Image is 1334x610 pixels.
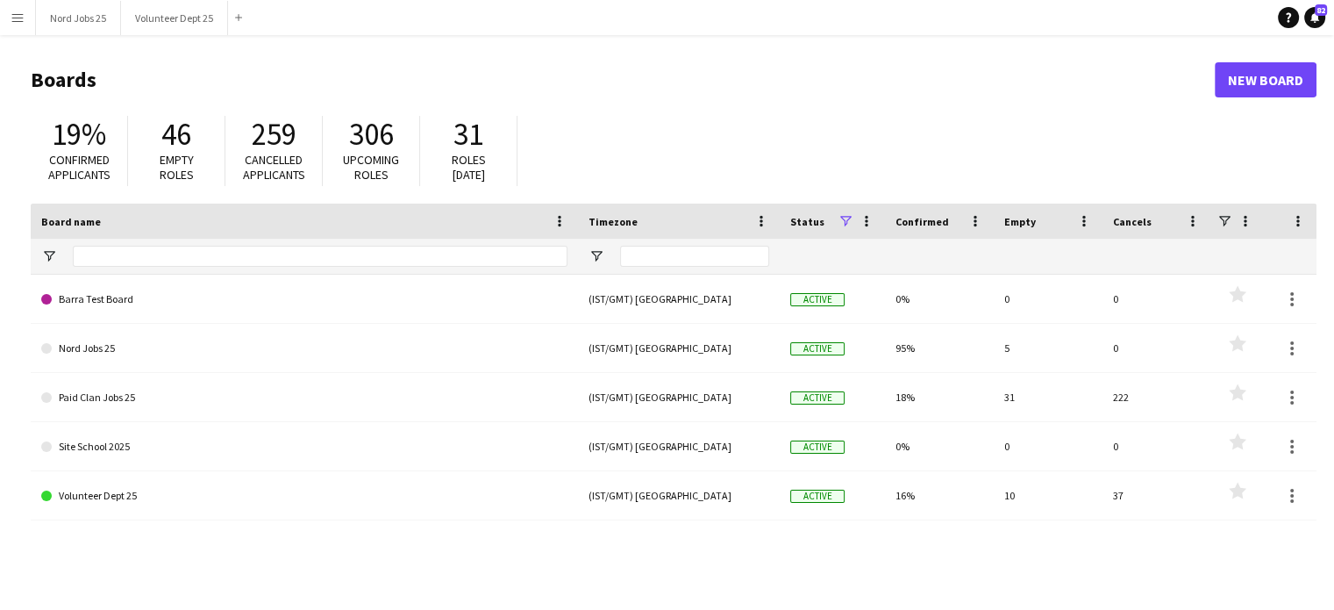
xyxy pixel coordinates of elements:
h1: Boards [31,67,1215,93]
a: Nord Jobs 25 [41,324,567,373]
a: 82 [1304,7,1325,28]
span: Cancels [1113,215,1152,228]
div: 5 [994,324,1102,372]
button: Open Filter Menu [589,248,604,264]
div: (IST/GMT) [GEOGRAPHIC_DATA] [578,373,780,421]
span: Active [790,293,845,306]
div: (IST/GMT) [GEOGRAPHIC_DATA] [578,422,780,470]
div: 95% [885,324,994,372]
span: Roles [DATE] [452,152,486,183]
span: Active [790,391,845,405]
span: Confirmed [895,215,949,228]
span: Empty roles [160,152,194,183]
div: 222 [1102,373,1211,421]
a: New Board [1215,62,1316,97]
span: Active [790,441,845,454]
div: 0 [994,422,1102,470]
span: 259 [252,115,296,154]
div: (IST/GMT) [GEOGRAPHIC_DATA] [578,471,780,520]
span: Board name [41,215,101,228]
a: Volunteer Dept 25 [41,471,567,520]
div: (IST/GMT) [GEOGRAPHIC_DATA] [578,275,780,323]
input: Board name Filter Input [73,246,567,267]
span: 46 [161,115,191,154]
div: 0 [1102,422,1211,470]
a: Barra Test Board [41,275,567,324]
div: 16% [885,471,994,520]
div: 31 [994,373,1102,421]
span: Active [790,490,845,503]
span: Timezone [589,215,638,228]
span: Active [790,342,845,355]
div: 10 [994,471,1102,520]
div: (IST/GMT) [GEOGRAPHIC_DATA] [578,324,780,372]
div: 18% [885,373,994,421]
span: 31 [453,115,483,154]
div: 0 [994,275,1102,323]
span: Confirmed applicants [48,152,111,183]
div: 37 [1102,471,1211,520]
a: Site School 2025 [41,422,567,471]
input: Timezone Filter Input [620,246,769,267]
button: Nord Jobs 25 [36,1,121,35]
button: Open Filter Menu [41,248,57,264]
div: 0 [1102,275,1211,323]
span: 82 [1315,4,1327,16]
span: Status [790,215,824,228]
a: Paid Clan Jobs 25 [41,373,567,422]
span: Empty [1004,215,1036,228]
span: 306 [349,115,394,154]
div: 0% [885,422,994,470]
span: Cancelled applicants [243,152,305,183]
span: 19% [52,115,106,154]
div: 0% [885,275,994,323]
span: Upcoming roles [343,152,399,183]
button: Volunteer Dept 25 [121,1,228,35]
div: 0 [1102,324,1211,372]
